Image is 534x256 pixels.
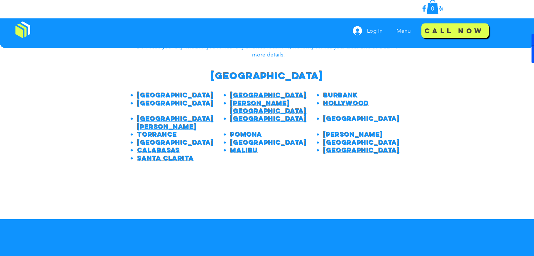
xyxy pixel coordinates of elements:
[420,4,445,13] ul: Social Bar
[137,91,213,99] span: [GEOGRAPHIC_DATA]
[133,43,404,59] p: Don't see your city listed? If you're near any of these locations, we likely service your area. G...
[230,139,306,147] span: [GEOGRAPHIC_DATA]
[323,139,400,147] span: [GEOGRAPHIC_DATA]
[137,130,177,139] span: Torrance
[437,4,445,13] img: Yelp!
[391,22,418,40] div: Menu
[230,115,306,123] a: [GEOGRAPHIC_DATA]
[420,4,428,13] img: Facebook
[323,115,400,123] span: [GEOGRAPHIC_DATA]
[393,22,414,40] p: Menu
[230,91,306,99] a: [GEOGRAPHIC_DATA]
[424,25,484,36] span: Call Now
[323,99,369,107] a: Hollywood
[348,24,388,38] button: Log In
[323,146,400,154] a: [GEOGRAPHIC_DATA]
[137,139,213,147] span: [GEOGRAPHIC_DATA]
[323,130,383,139] span: [PERSON_NAME]
[364,27,385,35] span: Log In
[230,146,258,154] a: Malibu
[137,115,213,130] a: [GEOGRAPHIC_DATA][PERSON_NAME]
[323,91,358,99] span: Burbank
[439,226,534,256] iframe: Wix Chat
[421,22,489,39] a: Call Now
[137,99,213,107] span: [GEOGRAPHIC_DATA]
[137,154,194,162] a: Santa Clarita
[391,22,418,40] nav: Site
[230,99,306,115] a: [PERSON_NAME][GEOGRAPHIC_DATA]
[137,146,180,154] a: Calabasas
[211,70,323,82] span: [GEOGRAPHIC_DATA]
[230,130,262,139] span: Pomona
[15,21,30,38] img: Window Cleaning Budds, Affordable window cleaning services near me in Los Angeles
